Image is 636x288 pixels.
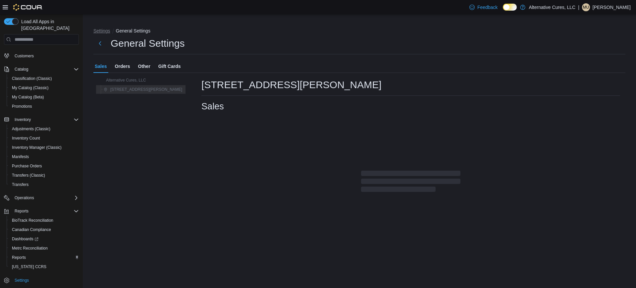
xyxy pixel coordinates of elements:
span: MU [583,3,589,11]
button: Reports [12,207,31,215]
span: Inventory Count [9,134,79,142]
button: Inventory Manager (Classic) [7,143,81,152]
a: Transfers (Classic) [9,171,48,179]
span: Purchase Orders [12,163,42,169]
nav: An example of EuiBreadcrumbs [93,28,625,35]
span: My Catalog (Classic) [12,85,49,90]
button: Catalog [12,65,31,73]
span: Transfers (Classic) [12,173,45,178]
button: BioTrack Reconciliation [7,216,81,225]
span: Other [138,60,150,73]
a: Classification (Classic) [9,75,55,83]
span: Inventory [15,117,31,122]
a: Canadian Compliance [9,226,54,234]
span: Reports [12,207,79,215]
span: Transfers (Classic) [9,171,79,179]
a: Dashboards [7,234,81,244]
button: Purchase Orders [7,161,81,171]
div: Morgan Underhill [582,3,590,11]
p: [PERSON_NAME] [593,3,631,11]
p: | [578,3,579,11]
span: Operations [12,194,79,202]
button: Operations [1,193,81,202]
a: BioTrack Reconciliation [9,216,56,224]
span: Canadian Compliance [9,226,79,234]
span: Customers [12,52,79,60]
a: Inventory Count [9,134,43,142]
input: Dark Mode [503,4,517,11]
span: BioTrack Reconciliation [9,216,79,224]
span: Transfers [12,182,28,187]
a: My Catalog (Beta) [9,93,47,101]
span: BioTrack Reconciliation [12,218,53,223]
button: Alternative Cures, LLC [97,76,149,84]
button: Transfers [7,180,81,189]
button: Operations [12,194,37,202]
button: Settings [93,28,110,33]
span: Canadian Compliance [12,227,51,232]
span: Metrc Reconciliation [9,244,79,252]
button: Customers [1,51,81,61]
button: Canadian Compliance [7,225,81,234]
p: Alternative Cures, LLC [529,3,575,11]
span: Settings [15,278,29,283]
button: Inventory [12,116,33,124]
h1: [STREET_ADDRESS][PERSON_NAME] [201,78,381,91]
img: Cova [13,4,43,11]
span: Customers [15,53,34,59]
span: [STREET_ADDRESS][PERSON_NAME] [110,87,182,92]
button: Adjustments (Classic) [7,124,81,134]
a: Dashboards [9,235,41,243]
span: Reports [15,208,28,214]
span: Manifests [12,154,29,159]
a: Metrc Reconciliation [9,244,50,252]
button: Settings [1,275,81,285]
span: My Catalog (Classic) [9,84,79,92]
span: Loading [361,172,460,193]
span: Alternative Cures, LLC [106,78,146,83]
h2: Sales [201,101,224,112]
a: Transfers [9,181,31,189]
button: My Catalog (Classic) [7,83,81,92]
span: Inventory Manager (Classic) [9,144,79,151]
span: Classification (Classic) [12,76,52,81]
a: Manifests [9,153,31,161]
a: [US_STATE] CCRS [9,263,49,271]
a: Settings [12,276,31,284]
span: Promotions [9,102,79,110]
span: Catalog [12,65,79,73]
a: Customers [12,52,36,60]
span: Operations [15,195,34,201]
a: Promotions [9,102,35,110]
button: Metrc Reconciliation [7,244,81,253]
a: My Catalog (Classic) [9,84,51,92]
span: Dashboards [12,236,38,242]
button: Manifests [7,152,81,161]
a: Purchase Orders [9,162,45,170]
button: Promotions [7,102,81,111]
span: Washington CCRS [9,263,79,271]
span: My Catalog (Beta) [12,94,44,100]
button: Transfers (Classic) [7,171,81,180]
h1: General Settings [111,37,185,50]
button: Reports [1,206,81,216]
a: Feedback [467,1,500,14]
span: Reports [12,255,26,260]
span: Inventory Count [12,136,40,141]
button: General Settings [116,28,150,33]
span: Inventory Manager (Classic) [12,145,62,150]
button: Catalog [1,65,81,74]
span: My Catalog (Beta) [9,93,79,101]
span: Reports [9,254,79,261]
span: Classification (Classic) [9,75,79,83]
span: Settings [12,276,79,284]
span: Sales [95,60,107,73]
a: Adjustments (Classic) [9,125,53,133]
span: Metrc Reconciliation [12,246,48,251]
span: Catalog [15,67,28,72]
span: Inventory [12,116,79,124]
span: Load All Apps in [GEOGRAPHIC_DATA] [19,18,79,31]
button: Inventory Count [7,134,81,143]
button: Classification (Classic) [7,74,81,83]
